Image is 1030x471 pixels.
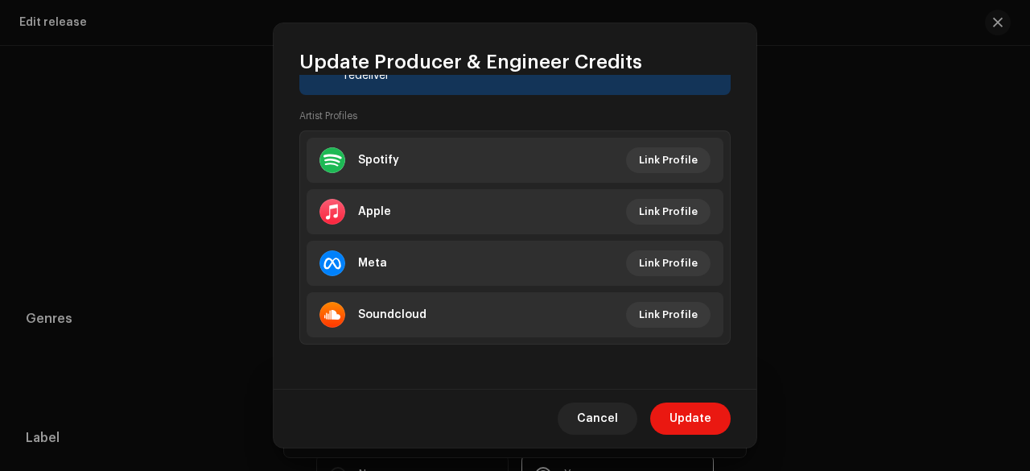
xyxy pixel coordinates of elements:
[639,196,698,228] span: Link Profile
[626,199,711,225] button: Link Profile
[669,403,711,435] span: Update
[358,205,391,218] div: Apple
[358,154,399,167] div: Spotify
[358,308,426,321] div: Soundcloud
[299,49,642,75] span: Update Producer & Engineer Credits
[626,250,711,276] button: Link Profile
[299,108,357,124] small: Artist Profiles
[558,403,637,435] button: Cancel
[639,247,698,279] span: Link Profile
[639,144,698,176] span: Link Profile
[577,403,618,435] span: Cancel
[626,147,711,173] button: Link Profile
[650,403,731,435] button: Update
[639,299,698,331] span: Link Profile
[358,257,387,270] div: Meta
[626,302,711,328] button: Link Profile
